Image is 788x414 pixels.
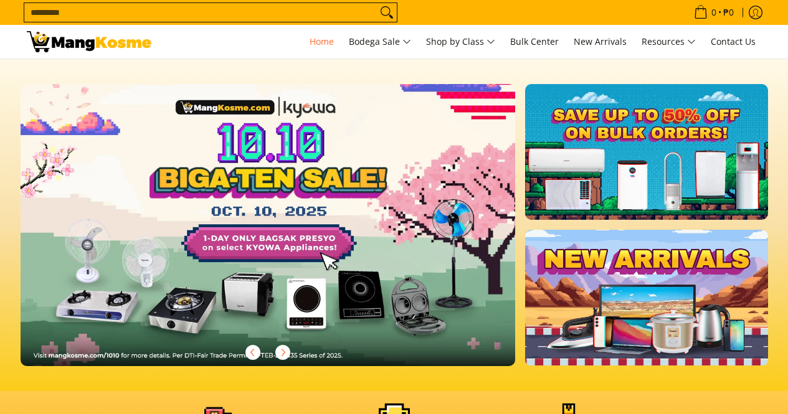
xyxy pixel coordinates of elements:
span: New Arrivals [574,35,627,47]
a: Resources [635,25,702,59]
span: Home [310,35,334,47]
a: Bodega Sale [343,25,417,59]
span: Bodega Sale [349,34,411,50]
span: Resources [642,34,696,50]
a: Shop by Class [420,25,501,59]
span: • [690,6,738,19]
a: More [21,84,556,386]
span: Shop by Class [426,34,495,50]
a: New Arrivals [567,25,633,59]
button: Previous [239,339,267,366]
button: Next [269,339,297,366]
span: 0 [710,8,718,17]
span: ₱0 [721,8,736,17]
span: Bulk Center [510,35,559,47]
nav: Main Menu [164,25,762,59]
a: Home [303,25,340,59]
a: Bulk Center [504,25,565,59]
button: Search [377,3,397,22]
a: Contact Us [705,25,762,59]
img: Mang Kosme: Your Home Appliances Warehouse Sale Partner! [27,31,151,52]
span: Contact Us [711,35,756,47]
